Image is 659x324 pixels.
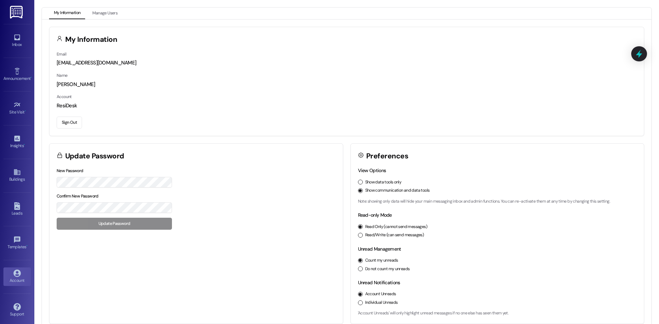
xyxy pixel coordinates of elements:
span: • [25,109,26,113]
a: Buildings [3,166,31,185]
a: Support [3,301,31,320]
label: Show data tools only [365,179,402,185]
span: • [26,243,27,248]
label: Account Unreads [365,291,396,297]
label: Name [57,73,68,78]
p: Note: showing only data will hide your main messaging inbox and admin functions. You can re-activ... [358,199,637,205]
a: Leads [3,200,31,219]
label: Read/Write (can send messages) [365,232,424,238]
a: Account [3,267,31,286]
label: Confirm New Password [57,193,99,199]
a: Insights • [3,133,31,151]
label: Show communication and data tools [365,188,430,194]
label: View Options [358,167,386,173]
a: Templates • [3,234,31,252]
span: • [24,142,25,147]
label: Individual Unreads [365,300,398,306]
div: ResiDesk [57,102,637,109]
h3: My Information [65,36,117,43]
button: Manage Users [88,8,122,19]
div: [EMAIL_ADDRESS][DOMAIN_NAME] [57,59,637,67]
label: New Password [57,168,83,173]
img: ResiDesk Logo [10,6,24,19]
div: [PERSON_NAME] [57,81,637,88]
button: My Information [49,8,85,19]
label: Account [57,94,72,99]
label: Count my unreads [365,257,398,264]
a: Inbox [3,32,31,50]
label: Unread Notifications [358,279,400,286]
p: 'Account Unreads' will only highlight unread messages if no one else has seen them yet. [358,310,637,316]
a: Site Visit • [3,99,31,118]
h3: Update Password [65,153,124,160]
label: Do not count my unreads [365,266,410,272]
h3: Preferences [366,153,408,160]
span: • [31,75,32,80]
label: Read-only Mode [358,212,392,218]
label: Email [57,51,66,57]
button: Sign Out [57,117,82,129]
label: Unread Management [358,246,401,252]
label: Read Only (cannot send messages) [365,224,427,230]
